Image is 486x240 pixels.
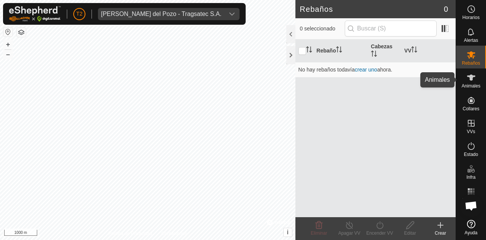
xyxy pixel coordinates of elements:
a: Ayuda [456,217,486,238]
span: Rebaños [462,61,480,65]
span: i [287,229,288,235]
div: [PERSON_NAME] del Pozo - Tragsatec S.A. [101,11,221,17]
td: No hay rebaños todavía ahora. [295,62,456,77]
button: – [3,50,13,59]
div: dropdown trigger [224,8,240,20]
h2: Rebaños [300,5,444,14]
span: 0 seleccionado [300,25,345,33]
a: crear uno [355,67,377,73]
th: Rebaño [314,40,368,62]
a: Política de Privacidad [108,230,152,237]
span: Collares [462,106,479,111]
span: T2 [76,10,82,18]
p-sorticon: Activar para ordenar [336,48,342,54]
button: Capas del Mapa [17,28,26,37]
button: Restablecer Mapa [3,27,13,37]
span: Estado [464,152,478,157]
button: i [284,228,292,237]
span: Horarios [462,15,480,20]
span: Infra [466,175,475,180]
input: Buscar (S) [345,21,437,37]
th: VV [401,40,456,62]
p-sorticon: Activar para ordenar [411,48,417,54]
div: Open chat [460,194,483,217]
span: Oscar Zazo del Pozo - Tragsatec S.A. [98,8,224,20]
img: Logo Gallagher [9,6,61,22]
a: Contáctenos [161,230,187,237]
div: Editar [395,230,425,237]
span: 0 [444,3,448,15]
th: Cabezas [368,40,401,62]
span: Alertas [464,38,478,43]
p-sorticon: Activar para ordenar [306,48,312,54]
span: Eliminar [311,230,327,236]
div: Apagar VV [334,230,364,237]
span: Animales [462,84,480,88]
span: Ayuda [465,230,478,235]
span: Mapa de Calor [458,198,484,207]
button: + [3,40,13,49]
div: Crear [425,230,456,237]
span: VVs [467,129,475,134]
p-sorticon: Activar para ordenar [371,52,377,58]
div: Encender VV [364,230,395,237]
